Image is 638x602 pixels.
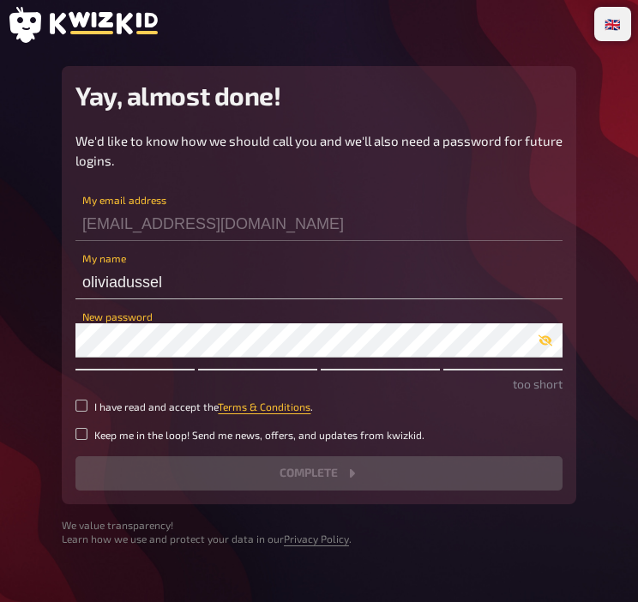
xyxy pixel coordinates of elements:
[75,375,563,393] p: too short
[284,533,349,545] a: Privacy Policy
[75,456,563,491] button: Complete
[62,518,576,547] small: We value transparency! Learn how we use and protect your data in our .
[75,131,563,170] p: We'd like to know how we should call you and we'll also need a password for future logins.
[75,80,563,111] h2: Yay, almost done!
[218,400,310,412] a: Terms & Conditions
[94,400,313,414] small: I have read and accept the .
[94,428,424,442] small: Keep me in the loop! Send me news, offers, and updates from kwizkid.
[75,265,563,299] input: My name
[75,207,563,241] input: My email address
[598,10,628,38] li: 🇬🇧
